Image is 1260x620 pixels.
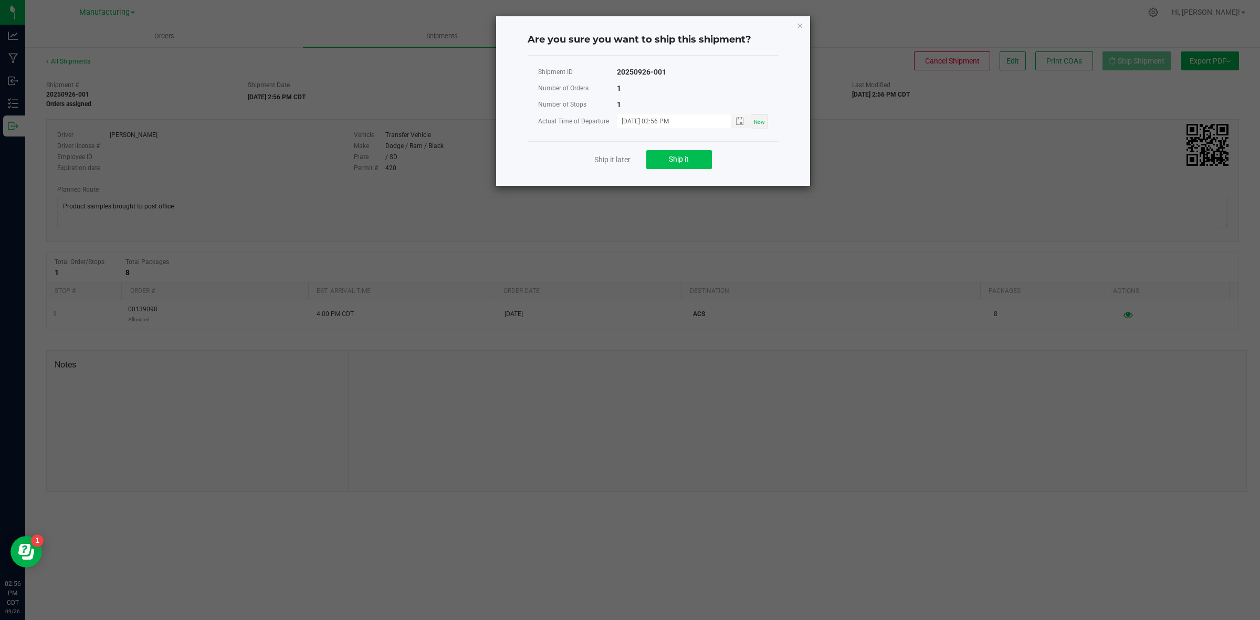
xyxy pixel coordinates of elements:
div: 20250926-001 [617,66,666,79]
iframe: Resource center unread badge [31,534,44,547]
span: Now [754,119,765,125]
iframe: Resource center [10,536,42,568]
button: Ship it [646,150,712,169]
span: Toggle popup [731,114,751,128]
div: Number of Stops [538,98,617,111]
div: 1 [617,98,621,111]
h4: Are you sure you want to ship this shipment? [528,33,779,47]
div: Actual Time of Departure [538,115,617,128]
div: 1 [617,82,621,95]
div: Number of Orders [538,82,617,95]
a: Ship it later [594,154,631,165]
input: MM/dd/yyyy HH:MM a [617,114,720,128]
button: Close [796,19,804,31]
div: Shipment ID [538,66,617,79]
span: Ship it [669,155,689,163]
